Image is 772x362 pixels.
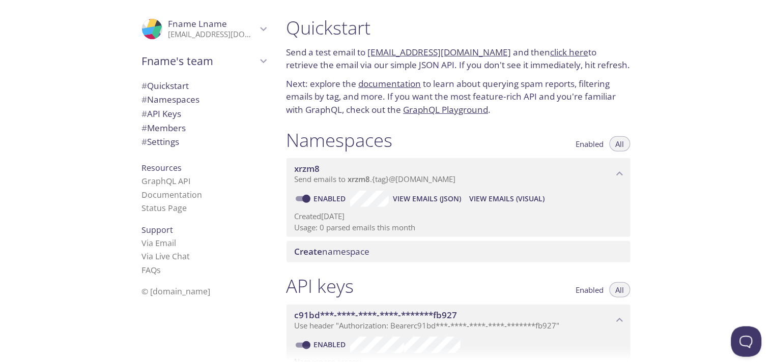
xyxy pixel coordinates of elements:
[295,163,320,174] span: xrzm8
[134,93,274,107] div: Namespaces
[295,211,622,222] p: Created [DATE]
[287,158,631,190] div: xrzm8 namespace
[295,174,456,184] span: Send emails to . {tag} @[DOMAIN_NAME]
[393,193,461,205] span: View Emails (JSON)
[295,246,370,257] span: namespace
[134,121,274,135] div: Members
[287,241,631,262] div: Create namespace
[157,264,161,276] span: s
[142,122,186,134] span: Members
[142,108,182,119] span: API Keys
[142,94,148,105] span: #
[295,246,323,257] span: Create
[142,108,148,119] span: #
[312,194,350,203] a: Enabled
[142,286,211,297] span: © [DOMAIN_NAME]
[142,94,200,105] span: Namespaces
[134,12,274,46] div: Fname Lname
[731,326,762,357] iframe: Help Scout Beacon - Open
[404,104,489,115] a: GraphQL Playground
[134,79,274,93] div: Quickstart
[142,136,148,147] span: #
[142,122,148,134] span: #
[134,135,274,149] div: Team Settings
[287,16,631,39] h1: Quickstart
[287,129,393,152] h1: Namespaces
[142,162,182,173] span: Resources
[142,251,190,262] a: Via Live Chat
[312,340,350,349] a: Enabled
[142,224,174,235] span: Support
[610,136,631,152] button: All
[465,191,549,207] button: View Emails (Visual)
[134,107,274,121] div: API Keys
[134,48,274,74] div: Fname's team
[389,191,465,207] button: View Emails (JSON)
[295,222,622,233] p: Usage: 0 parsed emails this month
[348,174,370,184] span: xrzm8
[570,136,610,152] button: Enabled
[142,136,180,147] span: Settings
[168,29,257,40] p: [EMAIL_ADDRESS][DOMAIN_NAME]
[142,80,189,92] span: Quickstart
[570,282,610,297] button: Enabled
[142,175,191,187] a: GraphQL API
[142,80,148,92] span: #
[287,77,631,116] p: Next: explore the to learn about querying spam reports, filtering emails by tag, and more. If you...
[142,189,203,200] a: Documentation
[142,264,161,276] a: FAQ
[168,18,227,29] span: Fname Lname
[142,54,257,68] span: Fname's team
[142,202,187,214] a: Status Page
[359,78,421,89] a: documentation
[142,237,177,249] a: Via Email
[287,275,354,297] h1: API keys
[469,193,545,205] span: View Emails (Visual)
[368,46,511,58] a: [EMAIL_ADDRESS][DOMAIN_NAME]
[610,282,631,297] button: All
[551,46,589,58] a: click here
[287,46,631,72] p: Send a test email to and then to retrieve the email via our simple JSON API. If you don't see it ...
